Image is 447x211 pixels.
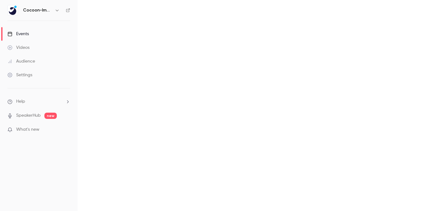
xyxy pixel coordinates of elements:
img: Cocoon-Immo [8,5,18,15]
a: SpeakerHub [16,112,41,119]
li: help-dropdown-opener [7,98,70,105]
div: Events [7,31,29,37]
span: new [44,113,57,119]
div: Videos [7,45,29,51]
div: Settings [7,72,32,78]
div: Audience [7,58,35,64]
span: Help [16,98,25,105]
h6: Cocoon-Immo [23,7,52,13]
span: What's new [16,126,39,133]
